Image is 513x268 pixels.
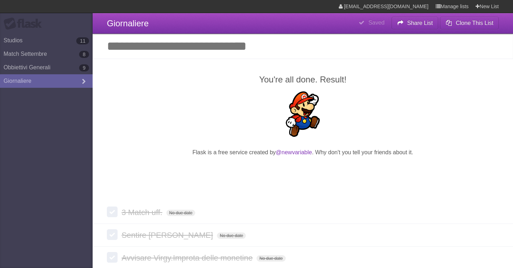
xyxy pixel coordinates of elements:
p: Flask is a free service created by . Why don't you tell your friends about it. [107,148,499,157]
img: Super Mario [280,91,326,137]
label: Done [107,207,118,217]
b: Clone This List [456,20,493,26]
a: @newvariable [276,149,312,155]
b: Share List [407,20,433,26]
span: No due date [217,232,246,239]
label: Done [107,229,118,240]
span: No due date [256,255,285,262]
span: Avvisare Virgy.Improta delle monetine [121,253,254,262]
span: Giornaliere [107,18,149,28]
iframe: X Post Button [290,166,316,176]
button: Share List [392,17,439,30]
div: Flask [4,17,46,30]
span: Sentire [PERSON_NAME] [121,231,215,240]
button: Clone This List [440,17,499,30]
b: 9 [79,64,89,71]
h2: You're all done. Result! [107,73,499,86]
span: No due date [166,210,195,216]
b: Saved [368,20,384,26]
b: 8 [79,51,89,58]
span: 3 Match uff. [121,208,164,217]
label: Done [107,252,118,263]
b: 11 [76,37,89,44]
